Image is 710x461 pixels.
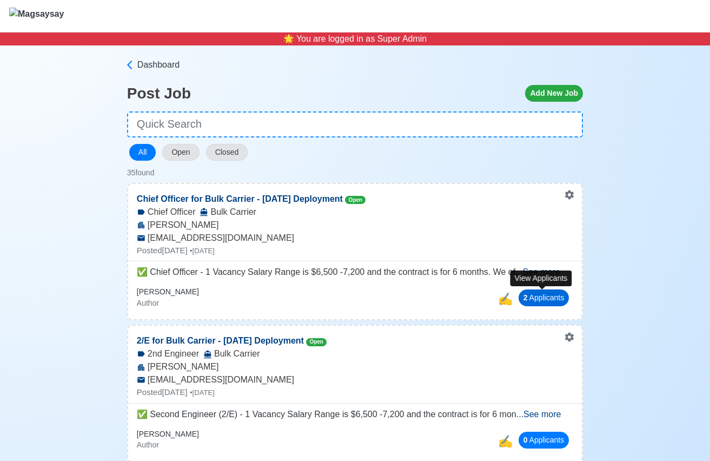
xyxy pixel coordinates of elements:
[498,434,513,448] span: copy
[137,410,516,419] span: ✅ Second Engineer (2/E) - 1 Vacancy Salary Range is $6,500 -7,200 and the contract is for 6 mon
[516,410,561,419] span: ...
[206,144,248,161] button: Closed
[137,267,515,276] span: ✅ Chief Officer - 1 Vacancy Salary Range is $6,500 -7,200 and the contract is for 6 months. We of
[345,196,366,204] span: Open
[128,219,582,232] div: [PERSON_NAME]
[203,347,260,360] div: Bulk Carrier
[128,373,582,386] div: [EMAIL_ADDRESS][DOMAIN_NAME]
[137,440,159,449] small: Author
[129,144,156,161] button: All
[190,388,215,397] small: • [DATE]
[137,299,159,307] small: Author
[128,245,582,257] div: Posted [DATE]
[9,8,64,27] img: Magsaysay
[9,1,64,32] button: Magsaysay
[148,206,196,219] span: Chief Officer
[124,58,583,71] a: Dashboard
[306,338,327,346] span: Open
[137,287,199,297] h6: [PERSON_NAME]
[127,111,583,137] input: Quick Search
[127,84,191,103] h3: Post Job
[498,292,513,306] span: copy
[190,247,215,255] small: • [DATE]
[200,206,256,219] div: Bulk Carrier
[137,58,180,71] span: Dashboard
[523,436,528,444] span: 0
[128,386,582,399] div: Posted [DATE]
[137,430,199,439] h6: [PERSON_NAME]
[282,31,296,47] span: bell
[128,326,335,347] p: 2/E for Bulk Carrier - [DATE] Deployment
[128,184,374,206] p: Chief Officer for Bulk Carrier - [DATE] Deployment
[510,271,572,286] div: View Applicants
[495,430,514,453] button: copy
[523,410,561,419] span: See more
[128,232,582,245] div: [EMAIL_ADDRESS][DOMAIN_NAME]
[495,287,514,311] button: copy
[127,167,583,179] div: 35 found
[519,289,569,306] button: 2 Applicants
[525,85,583,102] button: Add New Job
[148,347,199,360] span: 2nd Engineer
[128,360,582,373] div: [PERSON_NAME]
[523,293,528,302] span: 2
[162,144,199,161] button: Open
[519,432,569,449] button: 0 Applicants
